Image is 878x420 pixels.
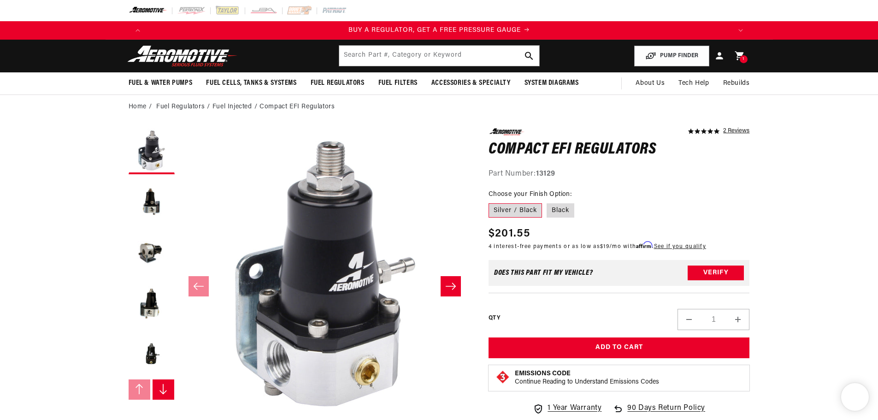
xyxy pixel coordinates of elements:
[311,78,365,88] span: Fuel Regulators
[199,72,303,94] summary: Fuel Cells, Tanks & Systems
[147,25,731,35] div: 1 of 4
[212,102,259,112] li: Fuel Injected
[129,102,750,112] nav: breadcrumbs
[441,276,461,296] button: Slide right
[153,379,175,400] button: Slide right
[688,266,744,280] button: Verify
[129,331,175,377] button: Load image 5 in gallery view
[129,179,175,225] button: Load image 2 in gallery view
[304,72,371,94] summary: Fuel Regulators
[489,314,500,322] label: QTY
[431,78,511,88] span: Accessories & Specialty
[489,242,706,251] p: 4 interest-free payments or as low as /mo with .
[518,72,586,94] summary: System Diagrams
[548,402,601,414] span: 1 Year Warranty
[348,27,521,34] span: BUY A REGULATOR, GET A FREE PRESSURE GAUGE
[723,128,749,135] a: 2 reviews
[489,189,572,199] legend: Choose your Finish Option:
[129,21,147,40] button: Translation missing: en.sections.announcements.previous_announcement
[495,370,510,385] img: Emissions code
[125,45,240,67] img: Aeromotive
[129,280,175,326] button: Load image 4 in gallery view
[515,370,659,386] button: Emissions CodeContinue Reading to Understand Emissions Codes
[489,142,750,157] h1: Compact EFI Regulators
[536,170,555,177] strong: 13129
[147,25,731,35] div: Announcement
[654,244,706,249] a: See if you qualify - Learn more about Affirm Financing (opens in modal)
[636,242,652,248] span: Affirm
[122,72,200,94] summary: Fuel & Water Pumps
[489,225,530,242] span: $201.55
[129,379,151,400] button: Slide left
[189,276,209,296] button: Slide left
[636,80,665,87] span: About Us
[742,55,744,63] span: 1
[494,269,593,277] div: Does This part fit My vehicle?
[489,203,542,218] label: Silver / Black
[672,72,716,95] summary: Tech Help
[129,230,175,276] button: Load image 3 in gallery view
[731,21,750,40] button: Translation missing: en.sections.announcements.next_announcement
[156,102,212,112] li: Fuel Regulators
[129,128,175,174] button: Load image 1 in gallery view
[489,168,750,180] div: Part Number:
[129,102,147,112] a: Home
[600,244,609,249] span: $19
[424,72,518,94] summary: Accessories & Specialty
[547,203,574,218] label: Black
[489,337,750,358] button: Add to Cart
[634,46,709,66] button: PUMP FINDER
[515,370,571,377] strong: Emissions Code
[716,72,757,95] summary: Rebuilds
[371,72,424,94] summary: Fuel Filters
[129,78,193,88] span: Fuel & Water Pumps
[515,378,659,386] p: Continue Reading to Understand Emissions Codes
[723,78,750,89] span: Rebuilds
[678,78,709,89] span: Tech Help
[378,78,418,88] span: Fuel Filters
[629,72,672,95] a: About Us
[519,46,539,66] button: search button
[106,21,773,40] slideshow-component: Translation missing: en.sections.announcements.announcement_bar
[206,78,296,88] span: Fuel Cells, Tanks & Systems
[259,102,335,112] li: Compact EFI Regulators
[339,46,539,66] input: Search by Part Number, Category or Keyword
[524,78,579,88] span: System Diagrams
[533,402,601,414] a: 1 Year Warranty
